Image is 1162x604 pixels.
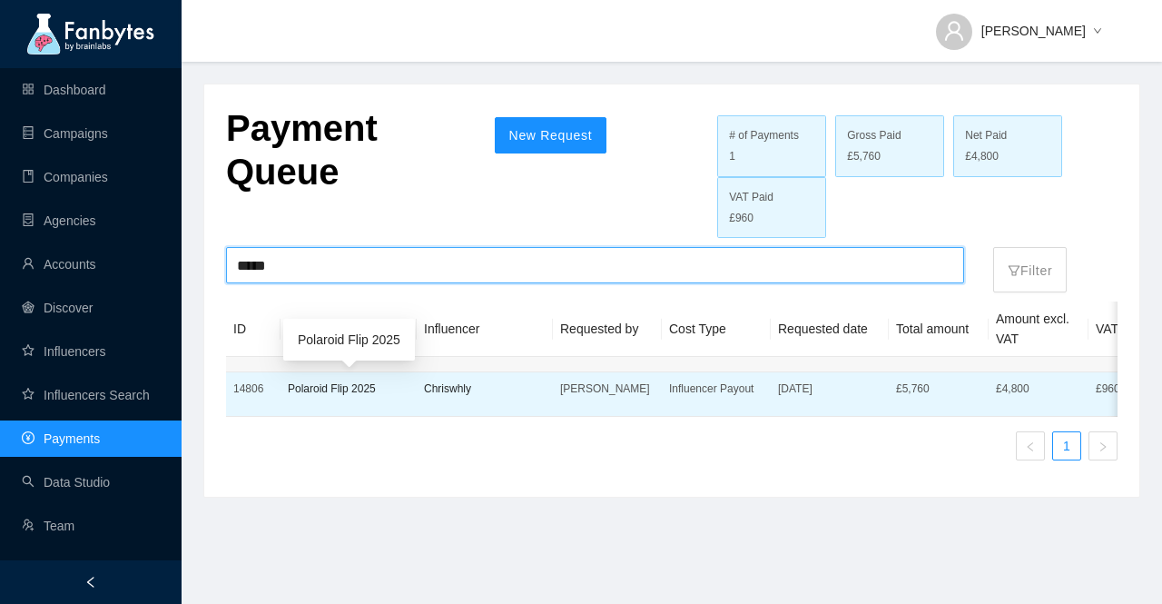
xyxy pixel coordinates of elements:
[288,380,409,398] p: Polaroid Flip 2025
[226,302,281,357] th: ID
[226,106,468,202] p: Payment Queue
[965,148,999,165] span: £4,800
[22,344,105,359] a: starInfluencers
[281,302,417,357] th: Campaign
[1016,431,1045,460] button: left
[729,127,814,144] div: # of Payments
[771,302,889,357] th: Requested date
[943,20,965,42] span: user
[1088,431,1118,460] button: right
[989,302,1088,357] th: Amount excl. VAT
[1008,252,1052,281] p: Filter
[283,319,415,361] div: Polaroid Flip 2025
[84,576,97,589] span: left
[921,9,1117,38] button: [PERSON_NAME]down
[981,21,1086,41] span: [PERSON_NAME]
[22,388,150,402] a: starInfluencers Search
[22,170,108,184] a: bookCompanies
[22,83,106,97] a: appstoreDashboard
[22,519,74,533] a: usergroup-addTeam
[424,380,546,398] p: Chriswhly
[1053,432,1080,460] a: 1
[889,302,989,357] th: Total amount
[22,301,93,315] a: radar-chartDiscover
[993,247,1067,292] button: filterFilter
[996,380,1081,398] p: £4,800
[965,127,1050,144] div: Net Paid
[1052,431,1081,460] li: 1
[1008,264,1020,277] span: filter
[729,210,753,227] span: £960
[553,302,662,357] th: Requested by
[847,148,881,165] span: £5,760
[233,380,273,398] p: 14806
[669,380,763,398] p: Influencer Payout
[847,127,932,144] div: Gross Paid
[778,380,881,398] p: [DATE]
[560,380,655,398] p: [PERSON_NAME]
[1016,431,1045,460] li: Previous Page
[22,257,96,272] a: userAccounts
[662,302,771,357] th: Cost Type
[509,128,593,143] span: New Request
[729,150,735,163] span: 1
[1098,441,1108,452] span: right
[22,431,100,446] a: pay-circlePayments
[896,380,981,398] p: £ 5,760
[1088,431,1118,460] li: Next Page
[22,126,108,141] a: databaseCampaigns
[22,213,96,228] a: containerAgencies
[22,475,110,490] a: searchData Studio
[1093,26,1102,37] span: down
[1025,441,1036,452] span: left
[729,189,814,206] div: VAT Paid
[417,302,553,357] th: Influencer
[495,117,607,153] button: New Request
